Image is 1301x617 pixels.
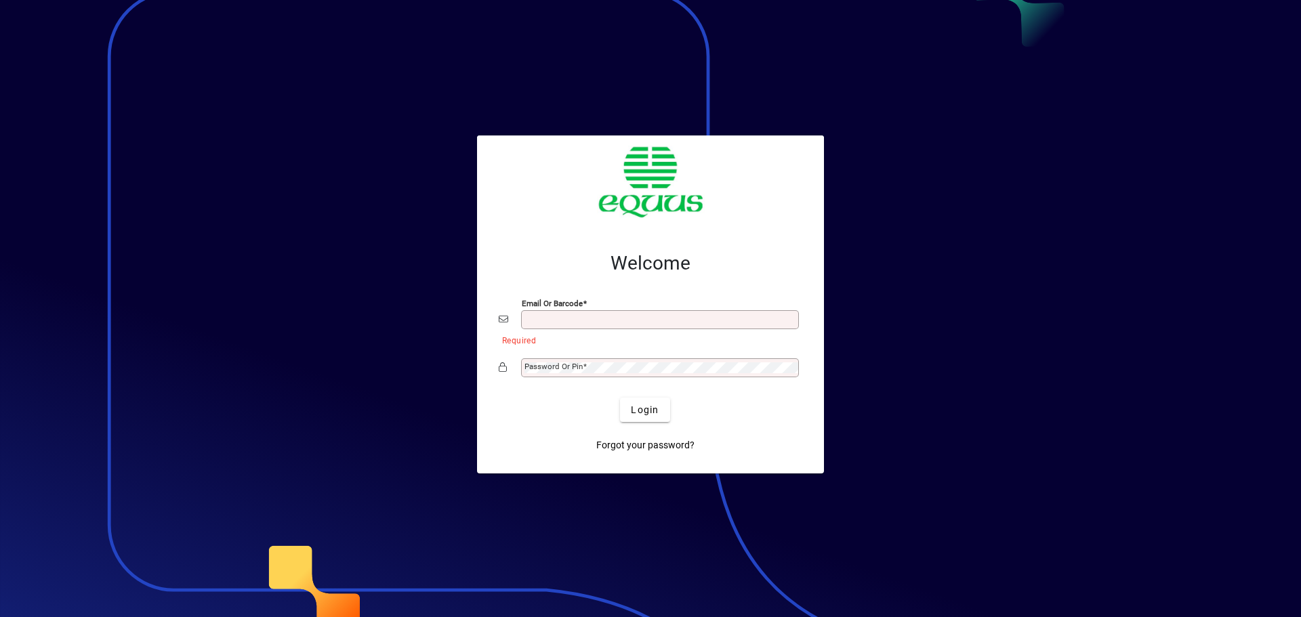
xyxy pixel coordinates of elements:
mat-label: Password or Pin [524,362,583,371]
span: Forgot your password? [596,438,695,452]
span: Login [631,403,659,417]
mat-error: Required [502,333,791,347]
mat-label: Email or Barcode [522,299,583,308]
button: Login [620,398,669,422]
a: Forgot your password? [591,433,700,457]
h2: Welcome [499,252,802,275]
